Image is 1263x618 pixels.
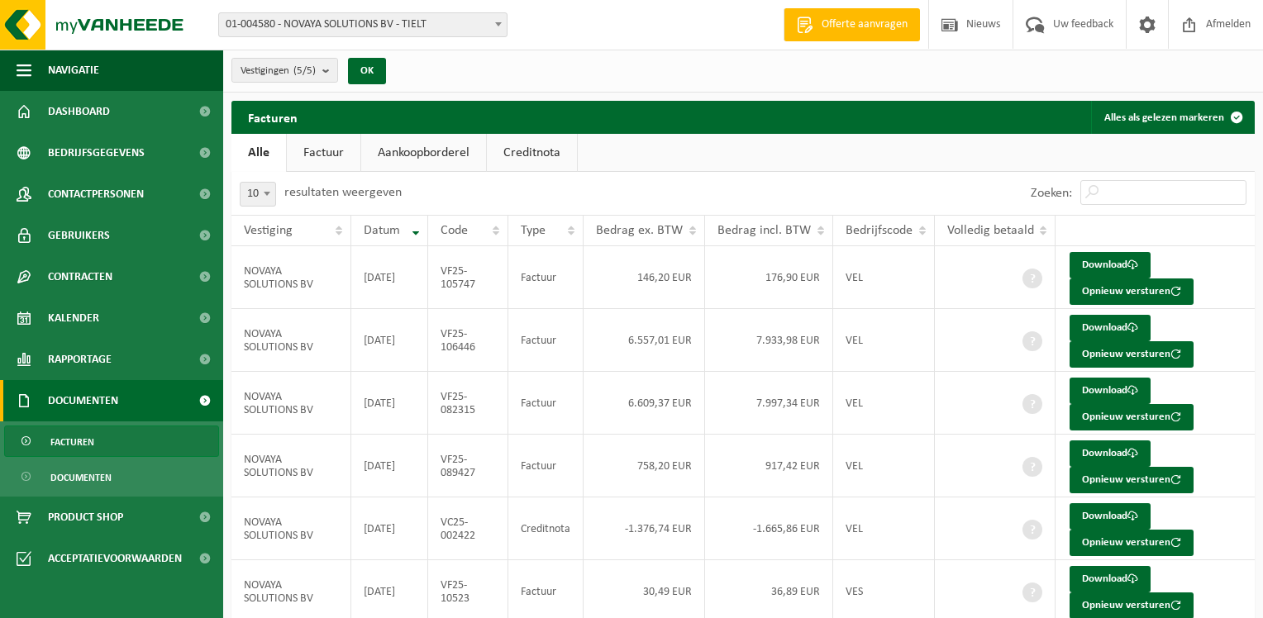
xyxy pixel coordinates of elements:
td: NOVAYA SOLUTIONS BV [231,372,351,435]
span: Product Shop [48,497,123,538]
td: [DATE] [351,497,428,560]
span: 01-004580 - NOVAYA SOLUTIONS BV - TIELT [218,12,508,37]
button: Vestigingen(5/5) [231,58,338,83]
span: Datum [364,224,400,237]
button: Opnieuw versturen [1070,341,1194,368]
label: Zoeken: [1031,187,1072,200]
span: Dashboard [48,91,110,132]
span: Kalender [48,297,99,339]
td: VEL [833,372,935,435]
label: resultaten weergeven [284,186,402,199]
td: [DATE] [351,246,428,309]
a: Offerte aanvragen [784,8,920,41]
td: -1.376,74 EUR [584,497,705,560]
td: 7.933,98 EUR [705,309,833,372]
span: Vestigingen [241,59,316,83]
a: Aankoopborderel [361,134,486,172]
a: Factuur [287,134,360,172]
td: Factuur [508,246,584,309]
td: VF25-089427 [428,435,508,497]
span: Vestiging [244,224,293,237]
span: Contactpersonen [48,174,144,215]
a: Facturen [4,425,219,457]
span: Acceptatievoorwaarden [48,538,182,579]
td: 7.997,34 EUR [705,372,833,435]
td: VEL [833,497,935,560]
span: Documenten [50,462,112,493]
span: Bedrag incl. BTW [717,224,811,237]
a: Download [1070,440,1151,467]
a: Download [1070,566,1151,592]
a: Alle [231,134,286,172]
td: NOVAYA SOLUTIONS BV [231,309,351,372]
td: 6.609,37 EUR [584,372,705,435]
a: Download [1070,315,1151,341]
td: VF25-082315 [428,372,508,435]
a: Creditnota [487,134,577,172]
a: Download [1070,378,1151,404]
button: OK [348,58,386,84]
td: VEL [833,309,935,372]
span: Navigatie [48,50,99,91]
span: Bedrijfscode [846,224,913,237]
td: [DATE] [351,372,428,435]
td: VEL [833,246,935,309]
td: 6.557,01 EUR [584,309,705,372]
span: 01-004580 - NOVAYA SOLUTIONS BV - TIELT [219,13,507,36]
td: Factuur [508,435,584,497]
td: [DATE] [351,309,428,372]
span: Code [441,224,468,237]
span: Volledig betaald [947,224,1034,237]
td: Factuur [508,309,584,372]
button: Opnieuw versturen [1070,278,1194,305]
span: Type [521,224,546,237]
td: [DATE] [351,435,428,497]
td: 758,20 EUR [584,435,705,497]
a: Download [1070,503,1151,530]
td: 146,20 EUR [584,246,705,309]
td: VF25-105747 [428,246,508,309]
td: VEL [833,435,935,497]
span: 10 [240,182,276,207]
span: Documenten [48,380,118,421]
span: Contracten [48,256,112,297]
td: Creditnota [508,497,584,560]
td: NOVAYA SOLUTIONS BV [231,246,351,309]
td: VF25-106446 [428,309,508,372]
span: Rapportage [48,339,112,380]
span: Bedrijfsgegevens [48,132,145,174]
span: 10 [241,183,275,206]
td: 176,90 EUR [705,246,833,309]
td: VC25-002422 [428,497,508,560]
span: Facturen [50,426,94,458]
a: Documenten [4,461,219,492]
button: Opnieuw versturen [1070,467,1194,493]
count: (5/5) [293,65,316,76]
span: Gebruikers [48,215,110,256]
button: Alles als gelezen markeren [1091,101,1253,134]
td: -1.665,86 EUR [705,497,833,560]
td: NOVAYA SOLUTIONS BV [231,497,351,560]
td: Factuur [508,372,584,435]
td: 917,42 EUR [705,435,833,497]
button: Opnieuw versturen [1070,530,1194,556]
h2: Facturen [231,101,314,133]
span: Bedrag ex. BTW [596,224,683,237]
span: Offerte aanvragen [817,17,912,33]
td: NOVAYA SOLUTIONS BV [231,435,351,497]
a: Download [1070,252,1151,278]
button: Opnieuw versturen [1070,404,1194,430]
